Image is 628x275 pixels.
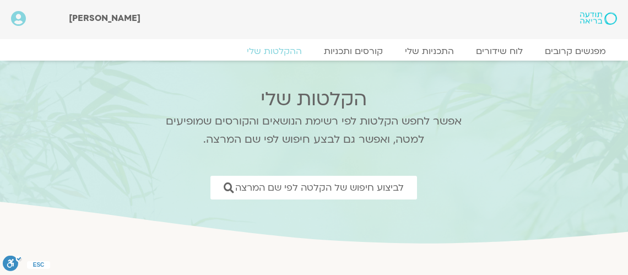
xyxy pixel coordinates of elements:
p: אפשר לחפש הקלטות לפי רשימת הנושאים והקורסים שמופיעים למטה, ואפשר גם לבצע חיפוש לפי שם המרצה. [151,112,477,149]
nav: Menu [11,46,617,57]
span: [PERSON_NAME] [69,12,140,24]
a: קורסים ותכניות [313,46,394,57]
a: התכניות שלי [394,46,465,57]
a: לוח שידורים [465,46,534,57]
a: ההקלטות שלי [236,46,313,57]
a: לביצוע חיפוש של הקלטה לפי שם המרצה [210,176,417,199]
a: מפגשים קרובים [534,46,617,57]
h2: הקלטות שלי [151,88,477,110]
span: לביצוע חיפוש של הקלטה לפי שם המרצה [235,182,404,193]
